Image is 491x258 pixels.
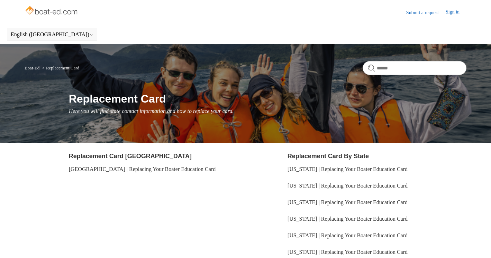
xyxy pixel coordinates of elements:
a: [US_STATE] | Replacing Your Boater Education Card [288,166,408,172]
a: [US_STATE] | Replacing Your Boater Education Card [288,216,408,222]
input: Search [363,61,466,75]
div: Live chat [468,235,486,253]
a: Replacement Card By State [288,153,369,160]
button: English ([GEOGRAPHIC_DATA]) [11,31,93,38]
a: [GEOGRAPHIC_DATA] | Replacing Your Boater Education Card [69,166,216,172]
a: [US_STATE] | Replacing Your Boater Education Card [288,232,408,238]
li: Replacement Card [41,65,80,70]
a: Boat-Ed [25,65,39,70]
a: Replacement Card [GEOGRAPHIC_DATA] [69,153,192,160]
img: Boat-Ed Help Center home page [25,4,80,18]
li: Boat-Ed [25,65,41,70]
a: [US_STATE] | Replacing Your Boater Education Card [288,183,408,189]
a: Sign in [446,8,466,17]
a: [US_STATE] | Replacing Your Boater Education Card [288,199,408,205]
h1: Replacement Card [69,90,466,107]
a: [US_STATE] | Replacing Your Boater Education Card [288,249,408,255]
a: Submit a request [406,9,446,16]
p: Here you will find state contact information and how to replace your card. [69,107,466,115]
